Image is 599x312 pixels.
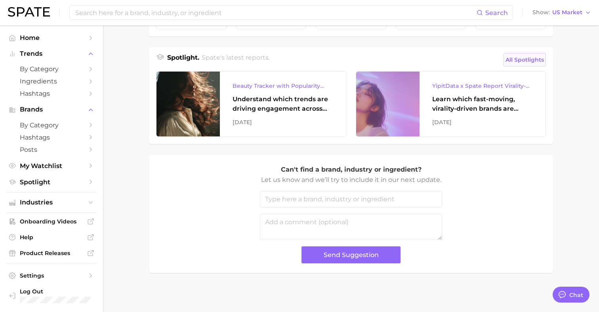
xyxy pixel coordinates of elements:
input: Search here for a brand, industry, or ingredient [74,6,477,19]
a: Hashtags [6,87,97,100]
div: [DATE] [233,117,333,127]
span: Trends [20,50,83,57]
span: Show [532,10,550,15]
span: Brands [20,106,83,113]
h2: Spate's latest reports. [202,53,270,66]
div: YipitData x Spate Report Virality-Driven Brands Are Taking a Slice of the Beauty Pie [432,81,533,91]
a: Spotlight [6,176,97,188]
a: All Spotlights [504,53,546,66]
a: Ingredients [6,75,97,87]
span: Onboarding Videos [20,218,83,225]
div: Understand which trends are driving engagement across platforms in the skin, hair, makeup, and fr... [233,95,333,113]
span: Search [485,9,508,17]
div: [DATE] [432,117,533,127]
button: Send Suggestion [301,246,401,263]
span: Industries [20,199,83,206]
button: Industries [6,197,97,208]
button: Brands [6,104,97,115]
span: by Category [20,121,83,129]
a: Log out. Currently logged in with e-mail sophiah@beekman1802.com. [6,286,97,306]
span: Ingredients [20,78,83,85]
button: Trends [6,48,97,60]
span: Hashtags [20,90,83,97]
a: Home [6,32,97,44]
a: by Category [6,63,97,75]
span: Settings [20,272,83,279]
a: Help [6,231,97,243]
p: Let us know and we’ll try to include it in our next update. [260,175,442,185]
a: Beauty Tracker with Popularity IndexUnderstand which trends are driving engagement across platfor... [156,71,346,137]
a: YipitData x Spate Report Virality-Driven Brands Are Taking a Slice of the Beauty PieLearn which f... [356,71,546,137]
h1: Spotlight. [167,53,199,66]
span: US Market [552,10,582,15]
span: Log Out [20,288,100,295]
span: Hashtags [20,134,83,141]
span: by Category [20,65,83,73]
input: Type here a brand, industry or ingredient [260,191,442,208]
p: Can't find a brand, industry or ingredient? [260,165,442,175]
a: Posts [6,144,97,156]
div: Beauty Tracker with Popularity Index [233,81,333,91]
span: Spotlight [20,178,83,186]
span: My Watchlist [20,162,83,170]
span: Posts [20,146,83,153]
span: Home [20,34,83,42]
div: Learn which fast-moving, virality-driven brands are leading the pack, the risks of viral growth, ... [432,95,533,113]
a: by Category [6,119,97,131]
span: All Spotlights [506,55,544,64]
a: Onboarding Videos [6,216,97,227]
a: Product Releases [6,247,97,259]
a: Hashtags [6,131,97,144]
a: My Watchlist [6,160,97,172]
span: Product Releases [20,250,83,257]
span: Help [20,234,83,241]
img: SPATE [8,7,50,17]
a: Settings [6,270,97,282]
button: ShowUS Market [530,8,593,18]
